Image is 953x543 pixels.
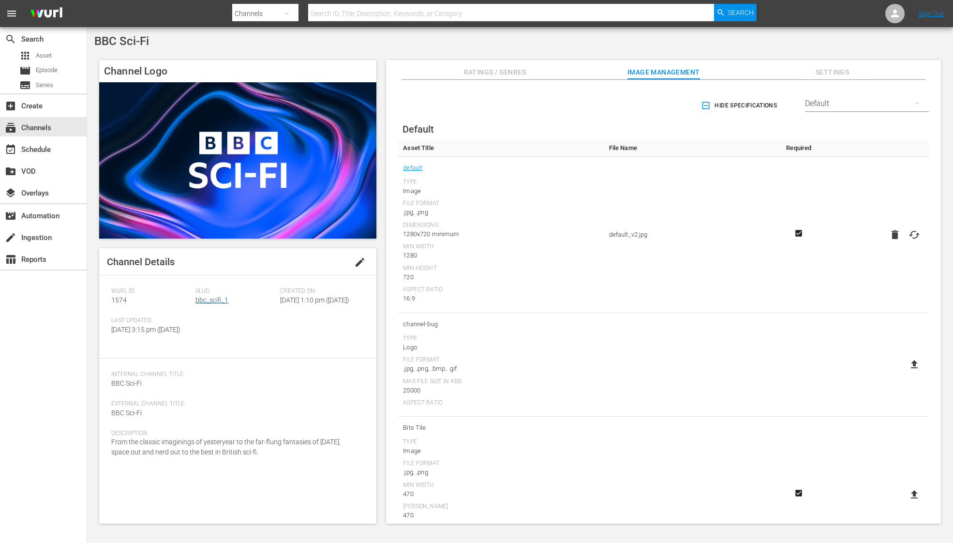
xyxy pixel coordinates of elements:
[403,208,599,217] div: .jpg, .png
[403,272,599,282] div: 720
[777,139,821,157] th: Required
[6,8,17,19] span: menu
[403,489,599,499] div: 470
[403,482,599,489] div: Min Width
[793,489,804,498] svg: Required
[403,399,599,407] div: Aspect Ratio
[403,222,599,229] div: Dimensions
[5,187,16,199] span: Overlays
[459,66,531,78] span: Ratings / Genres
[403,511,599,520] div: 470
[403,162,422,174] a: default
[94,34,149,48] span: BBC Sci-Fi
[36,51,52,60] span: Asset
[111,400,359,408] span: External Channel Title:
[604,157,777,313] td: default_v2.jpg
[195,287,275,295] span: Slug:
[111,379,142,387] span: BBC Sci-Fi
[280,296,349,304] span: [DATE] 1:10 pm ([DATE])
[403,503,599,511] div: [PERSON_NAME]
[403,251,599,260] div: 1280
[107,256,175,268] span: Channel Details
[919,10,944,17] a: Sign Out
[796,66,869,78] span: Settings
[403,243,599,251] div: Min Width
[805,90,929,117] div: Default
[111,438,341,456] span: From the classic imaginings of yesteryear to the far-flung fantasies of [DATE], space out and ner...
[403,200,599,208] div: File Format
[402,123,434,135] span: Default
[627,66,700,78] span: Image Management
[111,317,191,325] span: Last Updated:
[403,318,599,331] span: channel-bug
[354,256,366,268] span: edit
[111,287,191,295] span: Wurl ID:
[403,286,599,294] div: Aspect Ratio
[403,386,599,395] div: 25000
[403,186,599,196] div: Image
[403,229,599,239] div: 1280x720 minimum
[19,50,31,61] span: Asset
[111,296,127,304] span: 1574
[403,468,599,477] div: .jpg, .png
[19,79,31,91] span: Series
[403,364,599,374] div: .jpg, .png, .bmp, .gif
[23,2,70,25] img: ans4CAIJ8jUAAAAAAAAAAAAAAAAAAAAAAAAgQb4GAAAAAAAAAAAAAAAAAAAAAAAAJMjXAAAAAAAAAAAAAAAAAAAAAAAAgAT5G...
[703,101,777,111] span: Hide Specifications
[280,287,359,295] span: Created On:
[403,438,599,446] div: Type
[36,65,58,75] span: Episode
[19,65,31,76] span: Episode
[111,409,142,417] span: BBC Sci-Fi
[403,378,599,386] div: Max File Size In Kbs
[5,33,16,45] span: Search
[5,166,16,177] span: VOD
[36,80,53,90] span: Series
[403,343,599,352] div: Logo
[604,139,777,157] th: File Name
[111,430,359,437] span: Description:
[5,100,16,112] span: Create
[348,251,372,274] button: edit
[699,92,781,119] button: Hide Specifications
[111,371,359,378] span: Internal Channel Title:
[403,294,599,303] div: 16:9
[111,326,180,333] span: [DATE] 3:15 pm ([DATE])
[728,4,754,21] span: Search
[403,422,599,434] span: Bits Tile
[398,139,604,157] th: Asset Title
[99,82,376,238] img: BBC Sci-Fi
[403,335,599,343] div: Type
[714,4,757,21] button: Search
[5,210,16,222] span: Automation
[5,254,16,265] span: Reports
[403,265,599,272] div: Min Height
[403,460,599,468] div: File Format
[99,60,376,82] h4: Channel Logo
[793,229,804,238] svg: Required
[5,122,16,134] span: subscriptions
[403,179,599,186] div: Type
[195,296,228,304] a: bbc_scifi_1
[5,232,16,243] span: Ingestion
[5,144,16,155] span: Schedule
[403,356,599,364] div: File Format
[403,446,599,456] div: Image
